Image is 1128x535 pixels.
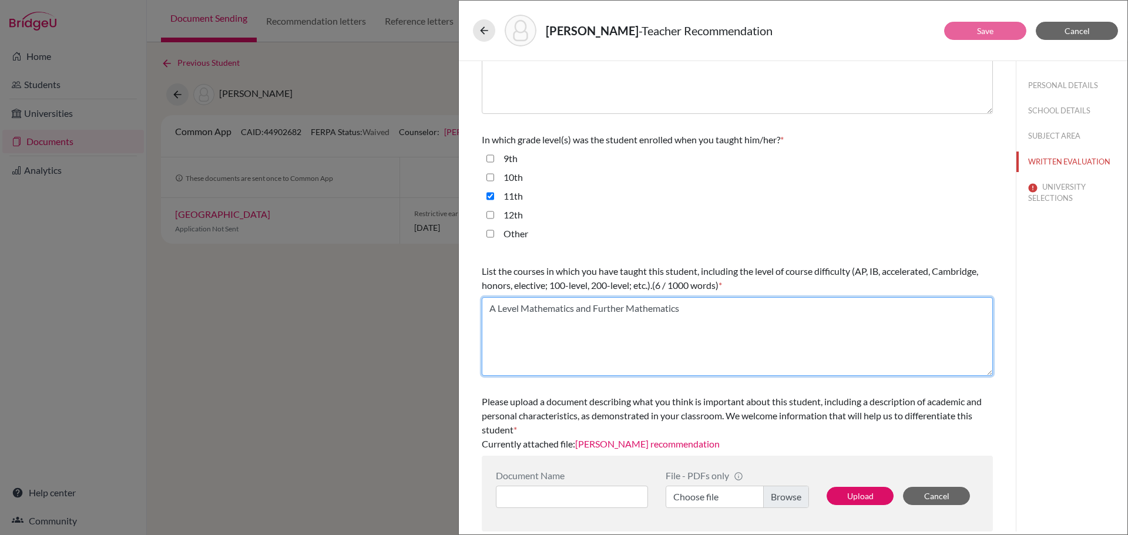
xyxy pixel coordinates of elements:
div: Currently attached file: [482,390,993,456]
a: [PERSON_NAME] recommendation [575,438,720,449]
button: Cancel [903,487,970,505]
span: (6 / 1000 words) [652,280,719,291]
label: Other [503,227,528,241]
button: SUBJECT AREA [1016,126,1127,146]
span: info [734,472,743,481]
label: 9th [503,152,518,166]
label: Choose file [666,486,809,508]
span: In which grade level(s) was the student enrolled when you taught him/her? [482,134,780,145]
span: Please upload a document describing what you think is important about this student, including a d... [482,396,982,435]
span: List the courses in which you have taught this student, including the level of course difficulty ... [482,265,978,291]
span: - Teacher Recommendation [639,23,773,38]
label: 10th [503,170,523,184]
button: WRITTEN EVALUATION [1016,152,1127,172]
button: Upload [827,487,894,505]
label: 11th [503,189,523,203]
div: Document Name [496,470,648,481]
textarea: See recommendation letter [482,35,993,114]
button: SCHOOL DETAILS [1016,100,1127,121]
strong: [PERSON_NAME] [546,23,639,38]
button: UNIVERSITY SELECTIONS [1016,177,1127,208]
label: 12th [503,208,523,222]
button: PERSONAL DETAILS [1016,75,1127,96]
textarea: A Level Mathematics and Further Mathematics [482,297,993,376]
img: error-544570611efd0a2d1de9.svg [1028,183,1038,193]
div: File - PDFs only [666,470,809,481]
